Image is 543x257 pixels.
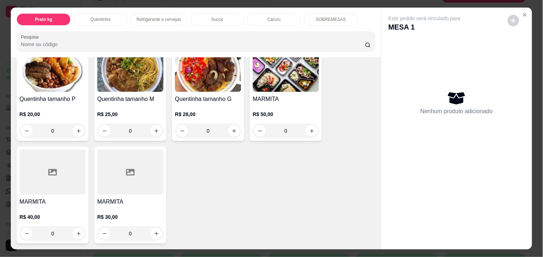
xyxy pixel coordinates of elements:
p: R$ 40,00 [19,213,86,221]
img: product-image [97,47,163,92]
button: increase-product-quantity [228,125,240,137]
button: increase-product-quantity [73,228,84,239]
button: increase-product-quantity [151,125,162,137]
p: R$ 28,00 [175,111,241,118]
button: decrease-product-quantity [254,125,266,137]
p: MESA 1 [389,22,461,32]
p: Refrigerante e cervejas [136,17,181,22]
h4: Quentinha tamanho M [97,95,163,103]
h4: MARMITA [253,95,319,103]
input: Pesquisa [21,41,365,48]
img: product-image [253,47,319,92]
p: R$ 25,00 [97,111,163,118]
p: Quentinha [90,17,110,22]
button: increase-product-quantity [306,125,318,137]
img: product-image [175,47,241,92]
button: decrease-product-quantity [21,125,32,137]
p: SOBREMESAS [316,17,346,22]
p: Este pedido será vinculado para [389,15,461,22]
p: Sucos [211,17,223,22]
button: Close [519,9,531,21]
h4: Quentinha tamanho G [175,95,241,103]
p: R$ 30,00 [97,213,163,221]
p: Caruru [268,17,281,22]
h4: MARMITA [19,198,86,206]
button: decrease-product-quantity [176,125,188,137]
button: increase-product-quantity [73,125,84,137]
h4: MARMITA [97,198,163,206]
img: product-image [19,47,86,92]
p: R$ 50,00 [253,111,319,118]
button: decrease-product-quantity [508,15,519,26]
p: R$ 20,00 [19,111,86,118]
h4: Quentinha tamanho P [19,95,86,103]
button: decrease-product-quantity [21,228,32,239]
button: decrease-product-quantity [99,228,110,239]
button: decrease-product-quantity [99,125,110,137]
button: increase-product-quantity [151,228,162,239]
p: Nenhum produto adicionado [421,107,493,116]
p: Prato kg [35,17,52,22]
label: Pesquisa [21,34,41,40]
